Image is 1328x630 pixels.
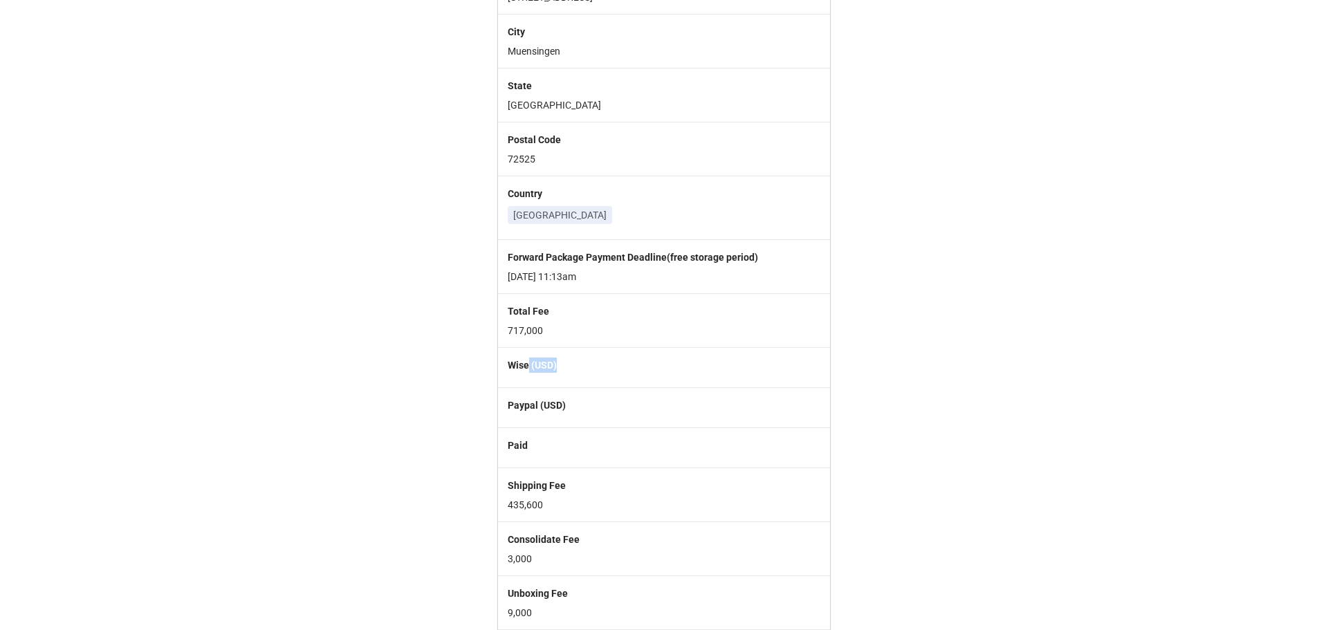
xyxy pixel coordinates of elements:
[508,498,820,512] p: 435,600
[508,152,820,166] p: 72525
[508,44,820,58] p: Muensingen
[508,400,566,411] b: Paypal (USD)
[513,208,607,222] p: [GEOGRAPHIC_DATA]
[508,80,532,91] b: State
[508,480,566,491] b: Shipping Fee
[508,552,820,566] p: 3,000
[508,324,820,337] p: 717,000
[508,26,525,37] b: City
[508,98,820,112] p: [GEOGRAPHIC_DATA]
[508,270,820,284] p: [DATE] 11:13am
[508,306,549,317] b: Total Fee
[508,252,758,263] b: Forward Package Payment Deadline(free storage period)
[508,588,568,599] b: Unboxing Fee
[508,360,557,371] b: Wise (USD)
[508,606,820,620] p: 9,000
[508,440,528,451] b: Paid
[508,534,580,545] b: Consolidate Fee
[508,188,542,199] b: Country
[508,134,561,145] b: Postal Code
